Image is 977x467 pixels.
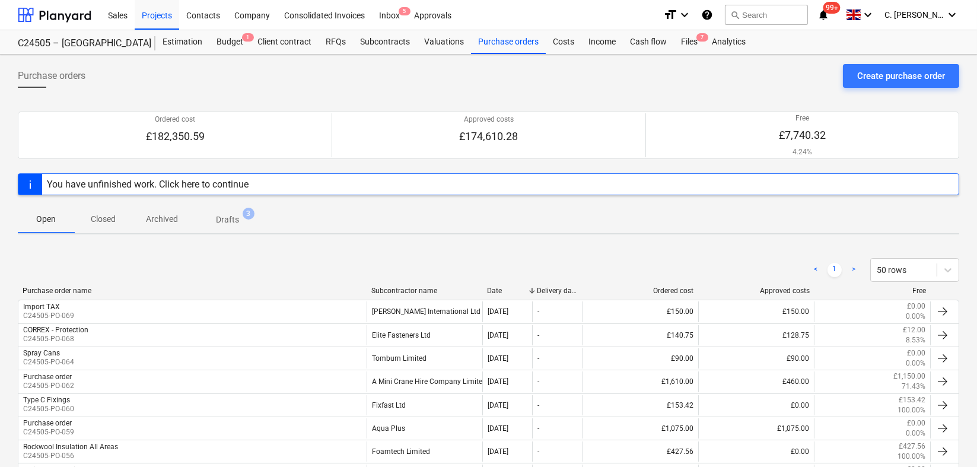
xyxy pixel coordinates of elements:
[809,263,823,277] a: Previous page
[899,441,925,452] p: £427.56
[677,8,692,22] i: keyboard_arrow_down
[582,325,698,345] div: £140.75
[906,312,925,322] p: 0.00%
[243,208,254,220] span: 3
[546,30,581,54] a: Costs
[906,335,925,345] p: 8.53%
[582,418,698,439] div: £1,075.00
[674,30,705,54] div: Files
[209,30,250,54] a: Budget1
[23,334,88,344] p: C24505-PO-068
[828,263,842,277] a: Page 1 is your current page
[906,428,925,439] p: 0.00%
[582,301,698,322] div: £150.00
[696,33,708,42] span: 7
[817,8,829,22] i: notifications
[250,30,319,54] a: Client contract
[907,418,925,428] p: £0.00
[399,7,410,15] span: 5
[884,10,944,20] span: C. [PERSON_NAME]
[537,307,539,316] div: -
[155,30,209,54] a: Estimation
[367,371,483,392] div: A Mini Crane Hire Company Limited
[23,349,60,357] div: Spray Cans
[581,30,623,54] div: Income
[146,115,205,125] p: Ordered cost
[488,331,508,339] div: [DATE]
[488,401,508,409] div: [DATE]
[367,441,483,462] div: Foamtech Limited
[23,381,74,391] p: C24505-PO-062
[730,10,740,20] span: search
[89,213,117,225] p: Closed
[779,147,826,157] p: 4.24%
[537,354,539,363] div: -
[471,30,546,54] div: Purchase orders
[488,377,508,386] div: [DATE]
[779,128,826,142] p: £7,740.32
[907,348,925,358] p: £0.00
[367,325,483,345] div: Elite Fasteners Ltd
[23,357,74,367] p: C24505-PO-064
[242,33,254,42] span: 1
[582,348,698,368] div: £90.00
[623,30,674,54] div: Cash flow
[906,358,925,368] p: 0.00%
[417,30,471,54] a: Valuations
[698,325,814,345] div: £128.75
[587,287,693,295] div: Ordered cost
[537,287,577,295] div: Delivery date
[902,382,925,392] p: 71.43%
[18,69,85,83] span: Purchase orders
[898,452,925,462] p: 100.00%
[843,64,959,88] button: Create purchase order
[23,419,72,427] div: Purchase order
[488,424,508,433] div: [DATE]
[459,129,518,144] p: £174,610.28
[899,395,925,405] p: £153.42
[371,287,478,295] div: Subcontractor name
[23,287,362,295] div: Purchase order name
[846,263,861,277] a: Next page
[146,213,178,225] p: Archived
[861,8,875,22] i: keyboard_arrow_down
[23,451,118,461] p: C24505-PO-056
[819,287,926,295] div: Free
[367,348,483,368] div: Tomburn Limited
[32,213,61,225] p: Open
[725,5,808,25] button: Search
[23,404,74,414] p: C24505-PO-060
[367,395,483,415] div: Fixfast Ltd
[537,401,539,409] div: -
[945,8,959,22] i: keyboard_arrow_down
[146,129,205,144] p: £182,350.59
[488,307,508,316] div: [DATE]
[703,287,810,295] div: Approved costs
[582,395,698,415] div: £153.42
[698,301,814,322] div: £150.00
[898,405,925,415] p: 100.00%
[537,424,539,433] div: -
[698,371,814,392] div: £460.00
[47,179,249,190] div: You have unfinished work. Click here to continue
[779,113,826,123] p: Free
[488,447,508,456] div: [DATE]
[319,30,353,54] a: RFQs
[582,441,698,462] div: £427.56
[537,377,539,386] div: -
[698,395,814,415] div: £0.00
[353,30,417,54] a: Subcontracts
[663,8,677,22] i: format_size
[582,371,698,392] div: £1,610.00
[698,441,814,462] div: £0.00
[23,373,72,381] div: Purchase order
[907,301,925,312] p: £0.00
[705,30,753,54] a: Analytics
[23,326,88,334] div: CORREX - Protection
